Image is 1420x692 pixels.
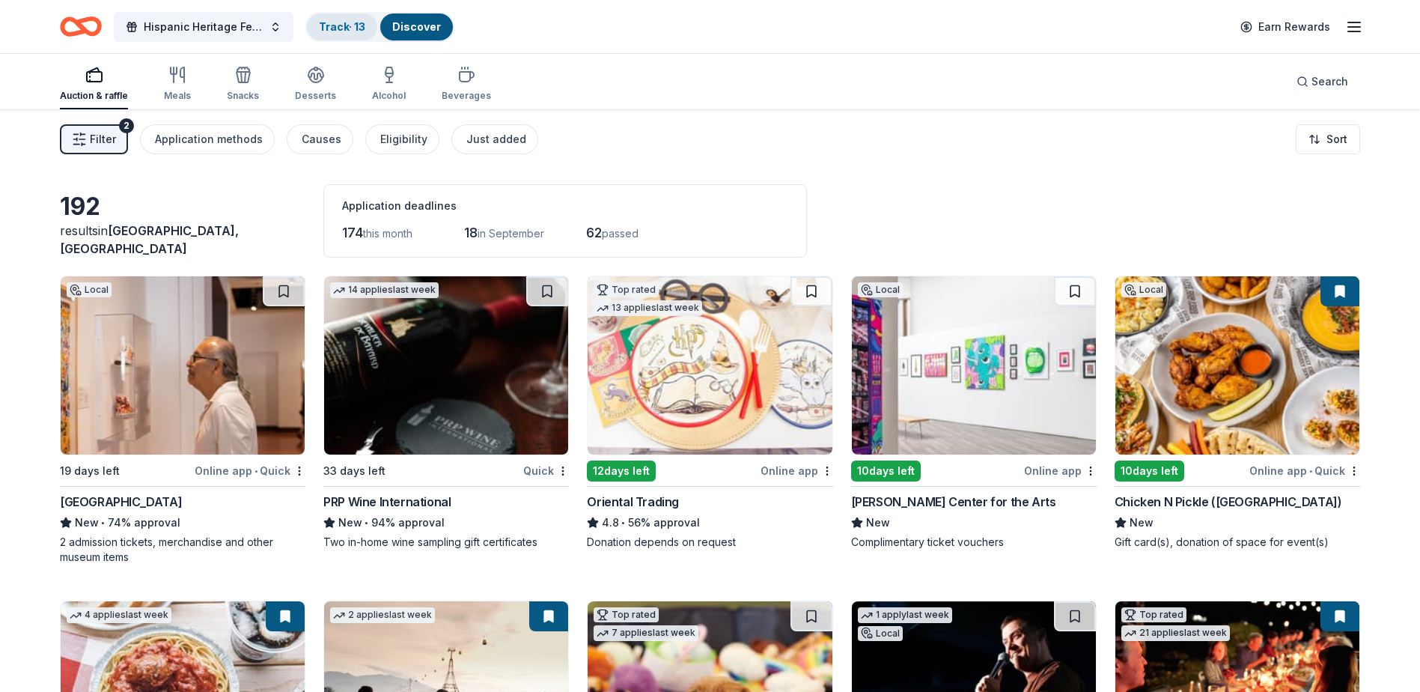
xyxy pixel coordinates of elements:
[164,60,191,109] button: Meals
[60,90,128,102] div: Auction & raffle
[761,461,833,480] div: Online app
[372,90,406,102] div: Alcohol
[1115,276,1359,455] img: Image for Chicken N Pickle (Glendale)
[851,461,921,482] div: 10 days left
[323,514,569,532] div: 94% approval
[1121,625,1230,641] div: 21 applies last week
[1115,461,1184,482] div: 10 days left
[594,607,659,622] div: Top rated
[523,461,569,480] div: Quick
[60,60,128,109] button: Auction & raffle
[60,192,305,222] div: 192
[164,90,191,102] div: Meals
[319,20,365,33] a: Track· 13
[852,276,1096,455] img: Image for Chandler Center for the Arts
[1024,461,1097,480] div: Online app
[295,90,336,102] div: Desserts
[1311,73,1348,91] span: Search
[586,225,602,240] span: 62
[60,222,305,258] div: results
[392,20,441,33] a: Discover
[622,517,626,529] span: •
[466,130,526,148] div: Just added
[60,514,305,532] div: 74% approval
[587,276,832,550] a: Image for Oriental TradingTop rated13 applieslast week12days leftOnline appOriental Trading4.8•56...
[588,276,832,455] img: Image for Oriental Trading
[594,282,659,297] div: Top rated
[365,124,439,154] button: Eligibility
[1309,465,1312,477] span: •
[323,535,569,550] div: Two in-home wine sampling gift certificates
[227,60,259,109] button: Snacks
[330,607,435,623] div: 2 applies last week
[464,225,478,240] span: 18
[478,227,544,240] span: in September
[587,514,832,532] div: 56% approval
[60,462,120,480] div: 19 days left
[295,60,336,109] button: Desserts
[1115,276,1360,550] a: Image for Chicken N Pickle (Glendale)Local10days leftOnline app•QuickChicken N Pickle ([GEOGRAPHI...
[324,276,568,455] img: Image for PRP Wine International
[1296,124,1360,154] button: Sort
[140,124,275,154] button: Application methods
[155,130,263,148] div: Application methods
[851,535,1097,550] div: Complimentary ticket vouchers
[602,514,619,532] span: 4.8
[851,493,1056,511] div: [PERSON_NAME] Center for the Arts
[1130,514,1154,532] span: New
[1231,13,1339,40] a: Earn Rewards
[60,9,102,44] a: Home
[114,12,293,42] button: Hispanic Heritage Festival - Si Se Puede!
[323,462,386,480] div: 33 days left
[255,465,258,477] span: •
[101,517,105,529] span: •
[587,493,679,511] div: Oriental Trading
[442,60,491,109] button: Beverages
[1121,607,1186,622] div: Top rated
[287,124,353,154] button: Causes
[365,517,369,529] span: •
[144,18,263,36] span: Hispanic Heritage Festival - Si Se Puede!
[587,461,656,482] div: 12 days left
[323,493,451,511] div: PRP Wine International
[60,493,182,511] div: [GEOGRAPHIC_DATA]
[594,625,698,641] div: 7 applies last week
[1285,67,1360,97] button: Search
[587,535,832,550] div: Donation depends on request
[330,282,439,298] div: 14 applies last week
[119,118,134,133] div: 2
[61,276,305,455] img: Image for Heard Museum
[90,130,116,148] span: Filter
[1249,461,1360,480] div: Online app Quick
[858,607,952,623] div: 1 apply last week
[60,223,239,256] span: in
[227,90,259,102] div: Snacks
[1115,493,1342,511] div: Chicken N Pickle ([GEOGRAPHIC_DATA])
[342,197,788,215] div: Application deadlines
[594,300,702,316] div: 13 applies last week
[67,607,171,623] div: 4 applies last week
[1121,282,1166,297] div: Local
[60,276,305,565] a: Image for Heard MuseumLocal19 days leftOnline app•Quick[GEOGRAPHIC_DATA]New•74% approval2 admissi...
[380,130,427,148] div: Eligibility
[60,535,305,565] div: 2 admission tickets, merchandise and other museum items
[60,223,239,256] span: [GEOGRAPHIC_DATA], [GEOGRAPHIC_DATA]
[363,227,412,240] span: this month
[342,225,363,240] span: 174
[858,626,903,641] div: Local
[60,124,128,154] button: Filter2
[1115,535,1360,550] div: Gift card(s), donation of space for event(s)
[866,514,890,532] span: New
[451,124,538,154] button: Just added
[602,227,639,240] span: passed
[302,130,341,148] div: Causes
[195,461,305,480] div: Online app Quick
[305,12,454,42] button: Track· 13Discover
[858,282,903,297] div: Local
[67,282,112,297] div: Local
[442,90,491,102] div: Beverages
[851,276,1097,550] a: Image for Chandler Center for the ArtsLocal10days leftOnline app[PERSON_NAME] Center for the Arts...
[323,276,569,550] a: Image for PRP Wine International14 applieslast week33 days leftQuickPRP Wine InternationalNew•94%...
[1326,130,1347,148] span: Sort
[75,514,99,532] span: New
